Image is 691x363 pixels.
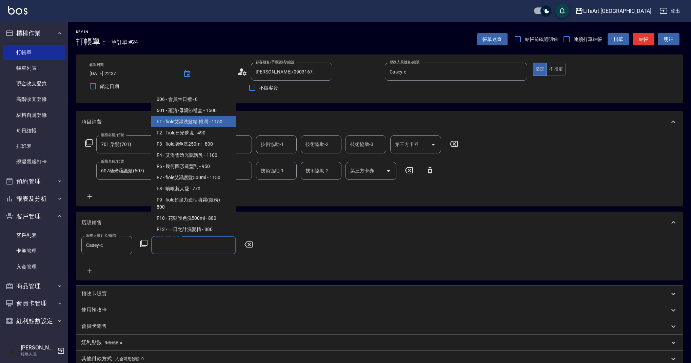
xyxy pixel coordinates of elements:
button: 結帳 [633,33,654,46]
button: 客戶管理 [3,208,65,225]
button: 掛單 [608,33,629,46]
button: 紅利點數設定 [3,312,65,330]
div: 預收卡販賣 [76,286,683,302]
span: F4 - 艾淂雪透光賦活乳 - 1100 [151,150,236,161]
button: Open [383,166,394,176]
a: 高階收支登錄 [3,91,65,107]
span: F9 - fiole超強力造型噴霧(銀粉) - 800 [151,194,236,213]
button: 會員卡管理 [3,295,65,312]
span: F1 - fiole艾淂洗髮精 輕潤 - 1150 [151,116,236,127]
h2: Key In [76,30,100,34]
p: 店販銷售 [81,219,102,226]
span: F12 - 一日之計洗髮精 - 880 [151,224,236,235]
p: 會員卡銷售 [81,323,107,330]
input: YYYY/MM/DD hh:mm [90,68,176,79]
span: F3 - fiole增色洗250ml - 800 [151,138,236,150]
p: 使用預收卡 [81,306,107,314]
a: 卡券管理 [3,243,65,259]
button: 明細 [658,33,679,46]
button: 登出 [657,5,683,17]
button: 不指定 [547,63,566,76]
div: 使用預收卡 [76,302,683,318]
div: LifeArt [GEOGRAPHIC_DATA] [583,7,651,15]
span: 入金可用餘額: 0 [115,357,144,361]
a: 帳單列表 [3,60,65,76]
h5: [PERSON_NAME] [21,344,55,351]
a: 排班表 [3,138,65,154]
p: 預收卡販賣 [81,290,107,297]
a: 現金收支登錄 [3,76,65,91]
button: LifeArt [GEOGRAPHIC_DATA] [572,4,654,18]
h3: 打帳單 [76,37,100,46]
a: 材料自購登錄 [3,107,65,123]
a: 客戶列表 [3,228,65,243]
p: 項目消費 [81,119,102,126]
span: 連續打單結帳 [574,36,602,43]
div: 會員卡銷售 [76,318,683,335]
a: 打帳單 [3,45,65,60]
label: 帳單日期 [90,62,104,67]
span: 剩餘點數: 0 [105,341,122,345]
div: 項目消費 [76,111,683,133]
button: 商品管理 [3,277,65,295]
button: 帳單速查 [477,33,508,46]
button: Open [428,139,439,150]
span: 鎖定日期 [100,83,119,90]
span: F10 - 花朝護色洗500ml - 880 [151,213,236,224]
p: 服務人員 [21,351,55,357]
span: F8 - 噴噴惹人愛 - 770 [151,183,236,194]
button: 櫃檯作業 [3,24,65,42]
label: 顧客姓名/手機號碼/編號 [256,60,294,65]
button: 報表及分析 [3,190,65,208]
span: 不留客資 [259,84,278,91]
button: 預約管理 [3,173,65,190]
img: Logo [8,6,27,15]
label: 服務人員姓名/編號 [390,60,419,65]
button: save [555,4,569,18]
a: 現場電腦打卡 [3,154,65,170]
label: 服務名稱/代號 [101,159,124,164]
span: F13 - 一日之計護髮乳 - 880 [151,235,236,246]
span: F7 - fiole艾淂護髮500ml - 1150 [151,172,236,183]
img: Person [5,344,19,358]
button: 指定 [533,63,547,76]
span: 601 - 蘊洛-母親節禮盒 - 1500 [151,105,236,116]
span: F6 - 幾何圖形造型乳 - 950 [151,161,236,172]
span: 上一筆訂單:#24 [100,38,138,46]
span: F2 - Fiole日光夢境 - 490 [151,127,236,138]
div: 紅利點數剩餘點數: 0 [76,335,683,351]
div: 店販銷售 [76,212,683,233]
label: 服務名稱/代號 [101,132,124,137]
button: Choose date, selected date is 2025-10-11 [179,66,195,82]
a: 入金管理 [3,259,65,275]
p: 紅利點數 [81,339,122,346]
label: 服務人員姓名/編號 [86,233,116,238]
span: 結帳前確認明細 [525,36,558,43]
a: 每日結帳 [3,123,65,138]
span: 006 - 會員生日禮 - 0 [151,94,236,105]
p: 其他付款方式 [81,355,144,363]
